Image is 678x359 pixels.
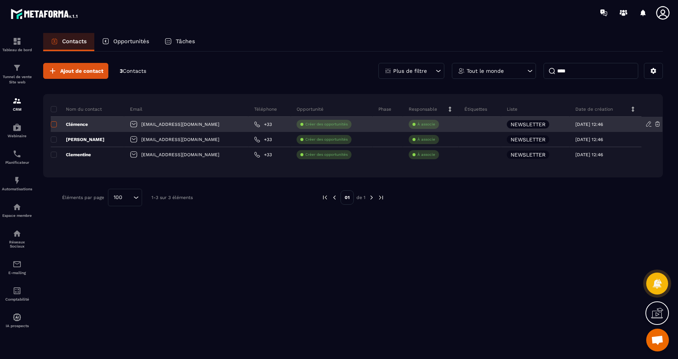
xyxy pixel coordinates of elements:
[575,137,603,142] p: [DATE] 12:46
[120,67,146,75] p: 3
[157,33,203,51] a: Tâches
[467,68,504,74] p: Tout le monde
[378,106,391,112] p: Phase
[62,38,87,45] p: Contacts
[152,195,193,200] p: 1-3 sur 3 éléments
[113,38,149,45] p: Opportunités
[12,63,22,72] img: formation
[43,33,94,51] a: Contacts
[2,271,32,275] p: E-mailing
[2,187,32,191] p: Automatisations
[322,194,328,201] img: prev
[123,68,146,74] span: Contacts
[2,324,32,328] p: IA prospects
[43,63,108,79] button: Ajout de contact
[2,107,32,111] p: CRM
[646,329,669,351] div: Ouvrir le chat
[2,91,32,117] a: formationformationCRM
[12,176,22,185] img: automations
[2,197,32,223] a: automationsautomationsEspace membre
[305,152,348,157] p: Créer des opportunités
[254,152,272,158] a: +33
[341,190,354,205] p: 01
[62,195,104,200] p: Éléments par page
[378,194,384,201] img: next
[254,121,272,127] a: +33
[12,149,22,158] img: scheduler
[60,67,103,75] span: Ajout de contact
[368,194,375,201] img: next
[575,106,613,112] p: Date de création
[417,152,435,157] p: À associe
[51,121,88,127] p: Clémence
[2,144,32,170] a: schedulerschedulerPlanificateur
[111,193,125,202] span: 100
[2,117,32,144] a: automationsautomationsWebinaire
[12,123,22,132] img: automations
[12,286,22,295] img: accountant
[51,152,91,158] p: Clementine
[2,240,32,248] p: Réseaux Sociaux
[125,193,131,202] input: Search for option
[2,160,32,165] p: Planificateur
[417,122,435,127] p: À associe
[176,38,195,45] p: Tâches
[2,31,32,58] a: formationformationTableau de bord
[2,254,32,281] a: emailemailE-mailing
[507,106,517,112] p: Liste
[130,106,142,112] p: Email
[393,68,427,74] p: Plus de filtre
[254,106,277,112] p: Téléphone
[51,106,102,112] p: Nom du contact
[2,58,32,91] a: formationformationTunnel de vente Site web
[305,137,348,142] p: Créer des opportunités
[575,152,603,157] p: [DATE] 12:46
[254,136,272,143] a: +33
[94,33,157,51] a: Opportunités
[51,136,105,143] p: [PERSON_NAME]
[11,7,79,20] img: logo
[2,223,32,254] a: social-networksocial-networkRéseaux Sociaux
[2,297,32,301] p: Comptabilité
[511,152,545,157] p: NEWSLETTER
[356,194,366,201] p: de 1
[2,281,32,307] a: accountantaccountantComptabilité
[2,74,32,85] p: Tunnel de vente Site web
[12,313,22,322] img: automations
[464,106,487,112] p: Étiquettes
[2,213,32,218] p: Espace membre
[12,229,22,238] img: social-network
[12,37,22,46] img: formation
[12,202,22,212] img: automations
[511,122,545,127] p: NEWSLETTER
[511,137,545,142] p: NEWSLETTER
[331,194,338,201] img: prev
[305,122,348,127] p: Créer des opportunités
[575,122,603,127] p: [DATE] 12:46
[297,106,323,112] p: Opportunité
[417,137,435,142] p: À associe
[409,106,437,112] p: Responsable
[2,48,32,52] p: Tableau de bord
[2,134,32,138] p: Webinaire
[2,170,32,197] a: automationsautomationsAutomatisations
[12,260,22,269] img: email
[12,96,22,105] img: formation
[108,189,142,206] div: Search for option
